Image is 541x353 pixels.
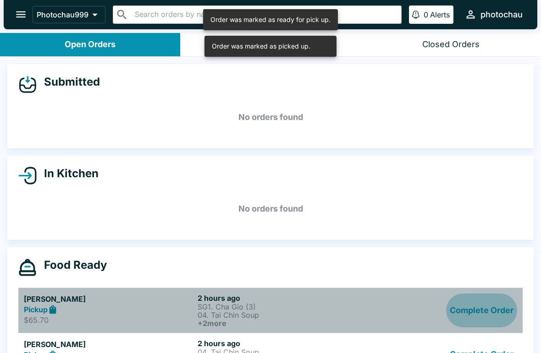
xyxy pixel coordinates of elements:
[37,258,107,272] h4: Food Ready
[33,6,105,23] button: Photochau999
[210,12,331,27] div: Order was marked as ready for pick up.
[24,315,194,325] p: $65.70
[132,8,397,21] input: Search orders by name or phone number
[198,303,368,311] p: SG1. Cha Gio (3)
[424,10,428,19] p: 0
[198,293,368,303] h6: 2 hours ago
[18,288,523,333] a: [PERSON_NAME]Pickup$65.702 hours agoSG1. Cha Gio (3)04. Tai Chin Soup+2moreComplete Order
[37,75,100,89] h4: Submitted
[198,339,368,348] h6: 2 hours ago
[198,319,368,327] h6: + 2 more
[24,339,194,350] h5: [PERSON_NAME]
[480,9,523,20] div: photochau
[198,311,368,319] p: 04. Tai Chin Soup
[24,305,48,314] strong: Pickup
[37,10,88,19] p: Photochau999
[18,192,523,225] h5: No orders found
[212,38,310,54] div: Order was marked as picked up.
[422,39,480,50] div: Closed Orders
[18,101,523,134] h5: No orders found
[37,167,99,180] h4: In Kitchen
[461,5,526,24] button: photochau
[446,293,517,327] button: Complete Order
[9,3,33,26] button: open drawer
[65,39,116,50] div: Open Orders
[430,10,450,19] p: Alerts
[24,293,194,304] h5: [PERSON_NAME]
